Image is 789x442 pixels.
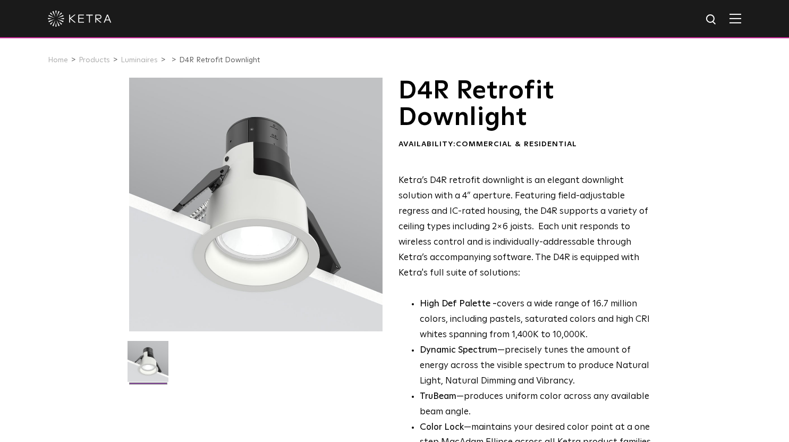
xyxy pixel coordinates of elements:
a: Products [79,56,110,64]
img: Hamburger%20Nav.svg [729,13,741,23]
p: covers a wide range of 16.7 million colors, including pastels, saturated colors and high CRI whit... [420,297,657,343]
span: Commercial & Residential [456,140,577,148]
strong: High Def Palette - [420,299,497,308]
h1: D4R Retrofit Downlight [398,78,657,131]
img: D4R Retrofit Downlight [128,341,168,390]
a: D4R Retrofit Downlight [179,56,260,64]
a: Luminaires [121,56,158,64]
img: search icon [705,13,718,27]
a: Home [48,56,68,64]
strong: Color Lock [420,423,464,432]
p: Ketra’s D4R retrofit downlight is an elegant downlight solution with a 4” aperture. Featuring fie... [398,173,657,281]
li: —precisely tunes the amount of energy across the visible spectrum to produce Natural Light, Natur... [420,343,657,389]
strong: TruBeam [420,392,456,401]
li: —produces uniform color across any available beam angle. [420,389,657,420]
div: Availability: [398,139,657,150]
img: ketra-logo-2019-white [48,11,112,27]
strong: Dynamic Spectrum [420,346,497,355]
